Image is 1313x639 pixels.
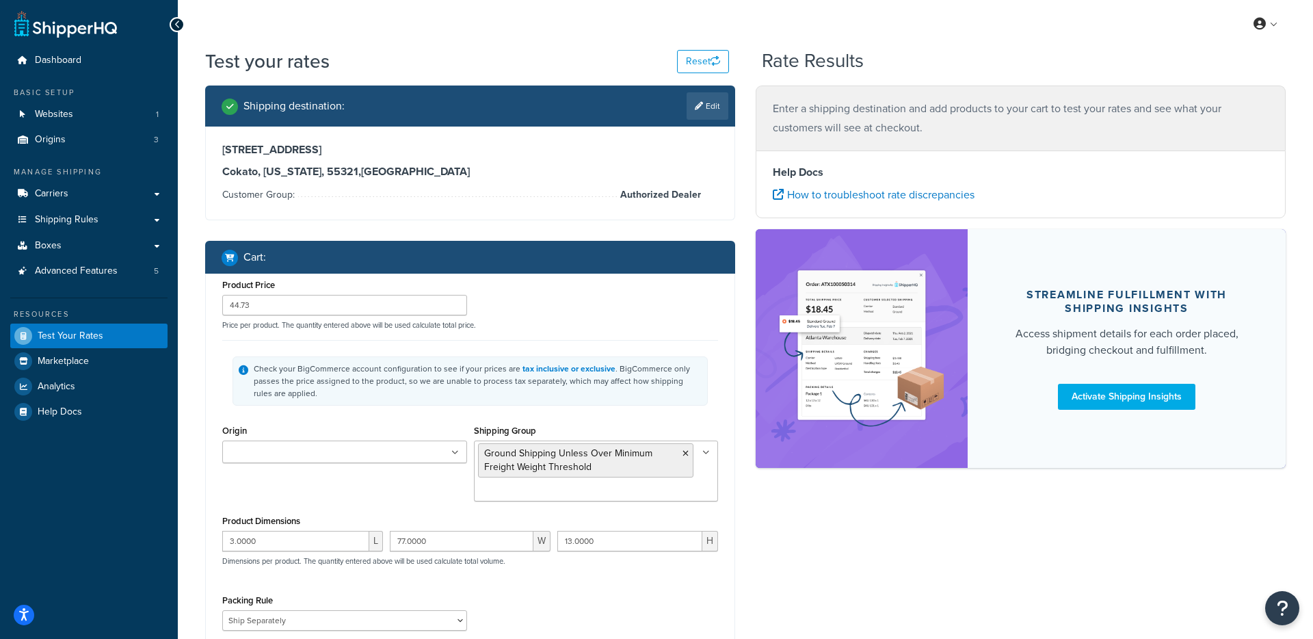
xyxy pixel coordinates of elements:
h1: Test your rates [205,48,330,75]
button: Reset [677,50,729,73]
a: Edit [687,92,728,120]
a: Boxes [10,233,168,259]
li: Origins [10,127,168,153]
span: Analytics [38,381,75,393]
a: Activate Shipping Insights [1058,384,1195,410]
span: 5 [154,265,159,277]
div: Streamline Fulfillment with Shipping Insights [1000,288,1253,315]
span: W [533,531,551,551]
span: 1 [156,109,159,120]
h4: Help Docs [773,164,1269,181]
label: Product Price [222,280,275,290]
h2: Rate Results [762,51,864,72]
span: Shipping Rules [35,214,98,226]
div: Basic Setup [10,87,168,99]
div: Resources [10,309,168,320]
span: Test Your Rates [38,330,103,342]
a: Websites1 [10,102,168,127]
div: Check your BigCommerce account configuration to see if your prices are . BigCommerce only passes ... [254,363,702,400]
span: H [702,531,718,551]
a: How to troubleshoot rate discrepancies [773,187,974,203]
div: Manage Shipping [10,166,168,178]
button: Open Resource Center [1265,591,1299,625]
p: Enter a shipping destination and add products to your cart to test your rates and see what your c... [773,99,1269,138]
span: Carriers [35,188,68,200]
a: Dashboard [10,48,168,73]
p: Price per product. The quantity entered above will be used calculate total price. [219,320,721,330]
span: Help Docs [38,406,82,418]
p: Dimensions per product. The quantity entered above will be used calculate total volume. [219,556,505,566]
a: Test Your Rates [10,324,168,348]
a: tax inclusive or exclusive [522,363,615,375]
label: Shipping Group [474,426,536,436]
a: Shipping Rules [10,207,168,233]
div: Access shipment details for each order placed, bridging checkout and fulfillment. [1000,326,1253,358]
span: Advanced Features [35,265,118,277]
span: Boxes [35,240,62,252]
a: Carriers [10,181,168,207]
img: feature-image-si-e24932ea9b9fcd0ff835db86be1ff8d589347e8876e1638d903ea230a36726be.png [776,250,947,447]
li: Advanced Features [10,259,168,284]
a: Advanced Features5 [10,259,168,284]
span: L [369,531,383,551]
h2: Cart : [243,251,266,263]
label: Product Dimensions [222,516,300,526]
span: Origins [35,134,66,146]
li: Websites [10,102,168,127]
span: Websites [35,109,73,120]
h2: Shipping destination : [243,100,345,112]
a: Origins3 [10,127,168,153]
h3: [STREET_ADDRESS] [222,143,718,157]
h3: Cokato, [US_STATE], 55321 , [GEOGRAPHIC_DATA] [222,165,718,179]
span: Ground Shipping Unless Over Minimum Freight Weight Threshold [484,446,652,474]
label: Origin [222,426,247,436]
span: Customer Group: [222,187,298,202]
span: Dashboard [35,55,81,66]
span: Authorized Dealer [617,187,701,203]
a: Marketplace [10,349,168,374]
span: Marketplace [38,356,89,367]
span: 3 [154,134,159,146]
label: Packing Rule [222,595,273,605]
a: Analytics [10,374,168,399]
a: Help Docs [10,400,168,424]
